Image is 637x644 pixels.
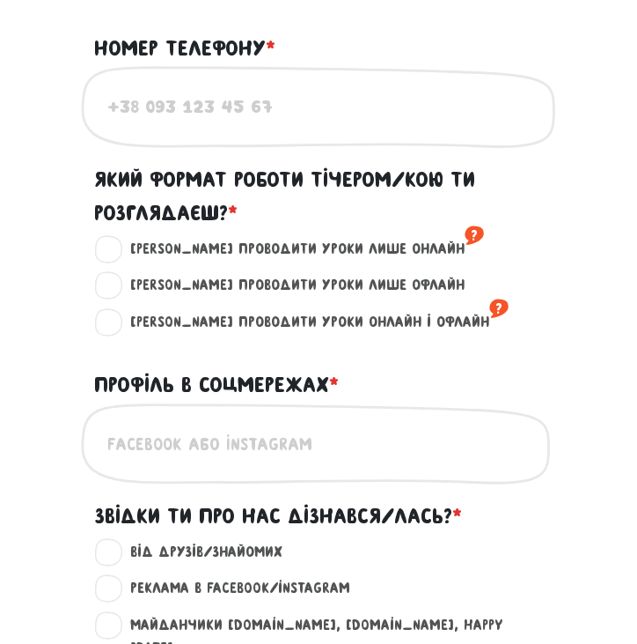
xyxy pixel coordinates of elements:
label: Звідки ти про нас дізнався/лась? [94,500,462,533]
sup: ? [465,221,484,249]
label: Від друзів/знайомих [115,541,282,564]
label: Профіль в соцмережах [94,368,339,402]
label: [PERSON_NAME] проводити уроки лише офлайн [115,274,465,297]
label: [PERSON_NAME] проводити уроки онлайн і офлайн [115,311,509,334]
label: Реклама в Facebook/Instagram [115,577,350,600]
label: [PERSON_NAME] проводити уроки лише онлайн [115,238,484,261]
label: Який формат роботи тічером/кою ти розглядаєш? [94,163,543,231]
input: Facebook або Instagram [107,425,530,464]
input: +38 093 123 45 67 [107,87,530,127]
label: Номер телефону [94,32,275,65]
sup: ? [489,294,509,322]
